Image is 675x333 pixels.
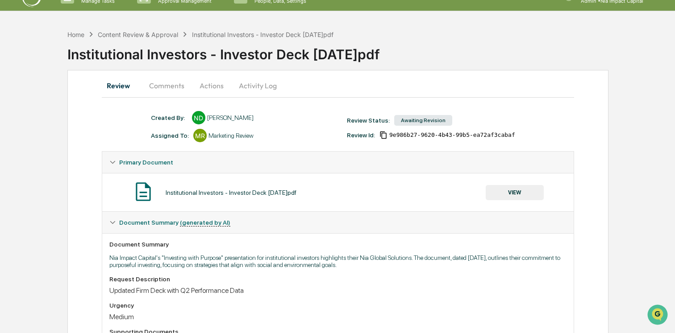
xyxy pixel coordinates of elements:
button: Actions [192,75,232,96]
button: Comments [142,75,192,96]
div: Created By: ‎ ‎ [151,114,187,121]
div: Request Description [109,275,567,283]
div: Medium [109,312,567,321]
span: Data Lookup [18,129,56,138]
div: MR [193,129,207,142]
div: 🔎 [9,130,16,137]
span: Pylon [89,151,108,158]
div: Urgency [109,302,567,309]
button: Start new chat [152,71,162,82]
div: Document Summary (generated by AI) [102,212,574,233]
div: Review Status: [347,117,390,124]
div: Marketing Review [208,132,254,139]
a: 🗄️Attestations [61,109,114,125]
div: Institutional Investors - Investor Deck [DATE]pdf [166,189,296,196]
span: Document Summary [119,219,230,226]
div: 🖐️ [9,113,16,120]
button: Review [102,75,142,96]
span: Preclearance [18,112,58,121]
div: Primary Document [102,173,574,211]
div: Primary Document [102,152,574,173]
div: Start new chat [30,68,146,77]
img: Document Icon [132,181,154,203]
div: Review Id: [347,132,375,139]
div: Institutional Investors - Investor Deck [DATE]pdf [192,31,333,38]
iframe: Open customer support [646,304,671,328]
div: Awaiting Revision [394,115,452,126]
input: Clear [23,41,147,50]
p: Nia Impact Capital's "Investing with Purpose" presentation for institutional investors highlights... [109,254,567,268]
span: Primary Document [119,159,173,166]
a: Powered byPylon [63,151,108,158]
div: Content Review & Approval [98,31,178,38]
div: Institutional Investors - Investor Deck [DATE]pdf [67,39,675,62]
u: (generated by AI) [180,219,230,226]
div: secondary tabs example [102,75,574,96]
img: 1746055101610-c473b297-6a78-478c-a979-82029cc54cd1 [9,68,25,84]
div: 🗄️ [65,113,72,120]
span: 9e986b27-9620-4b43-99b5-ea72af3cabaf [389,132,515,139]
div: Document Summary [109,241,567,248]
span: Copy Id [379,131,387,139]
p: How can we help? [9,19,162,33]
div: Updated Firm Deck with Q2 Performance Data [109,286,567,295]
div: We're available if you need us! [30,77,113,84]
button: VIEW [486,185,544,200]
div: ND [192,111,205,124]
div: [PERSON_NAME] [207,114,254,121]
div: Home [67,31,84,38]
button: Activity Log [232,75,284,96]
span: Attestations [74,112,111,121]
div: Assigned To: [151,132,189,139]
a: 🔎Data Lookup [5,126,60,142]
a: 🖐️Preclearance [5,109,61,125]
